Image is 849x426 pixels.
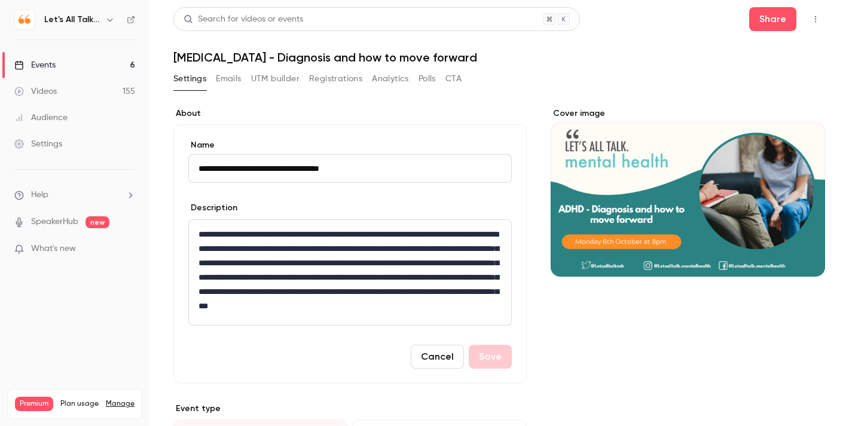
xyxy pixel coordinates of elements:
label: About [173,108,527,119]
span: Plan usage [60,399,99,409]
a: Manage [106,399,135,409]
button: CTA [445,69,462,88]
section: description [188,219,512,326]
div: Audience [14,112,68,124]
label: Name [188,139,512,151]
span: What's new [31,243,76,255]
span: Help [31,189,48,201]
button: Registrations [309,69,362,88]
div: Videos [14,85,57,97]
button: Settings [173,69,206,88]
a: SpeakerHub [31,216,78,228]
button: Share [749,7,796,31]
span: new [85,216,109,228]
h6: Let's All Talk Mental Health [44,14,100,26]
img: Let's All Talk Mental Health [15,10,34,29]
div: Events [14,59,56,71]
div: editor [189,220,511,325]
li: help-dropdown-opener [14,189,135,201]
label: Description [188,202,237,214]
button: Emails [216,69,241,88]
iframe: Noticeable Trigger [121,244,135,255]
div: Search for videos or events [184,13,303,26]
span: Premium [15,397,53,411]
button: Analytics [372,69,409,88]
button: Cancel [411,345,464,369]
button: Polls [419,69,436,88]
p: Event type [173,403,527,415]
div: Settings [14,138,62,150]
h1: [MEDICAL_DATA] - Diagnosis and how to move forward [173,50,825,65]
label: Cover image [551,108,825,119]
section: Cover image [551,108,825,277]
button: UTM builder [251,69,300,88]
